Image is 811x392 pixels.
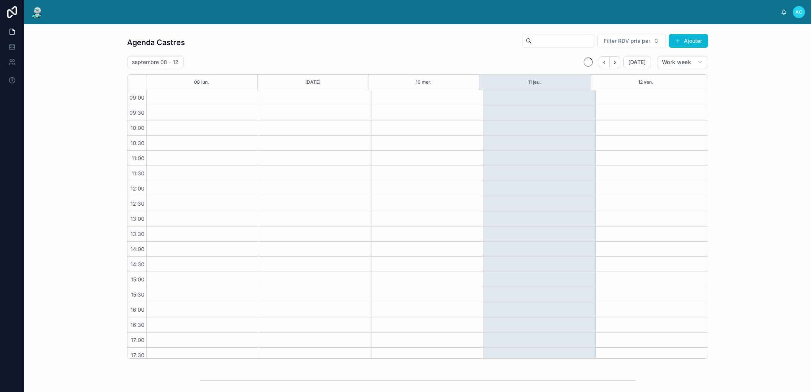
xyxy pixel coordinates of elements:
span: 13:00 [129,216,146,222]
span: 16:30 [129,322,146,328]
button: [DATE] [623,56,651,68]
span: 14:30 [129,261,146,267]
span: 11:30 [130,170,146,176]
span: 17:00 [129,337,146,343]
button: Next [610,56,620,68]
span: 16:00 [129,306,146,313]
button: 10 mer. [416,75,432,90]
button: 11 jeu. [528,75,541,90]
span: Work week [662,59,691,66]
span: 15:30 [129,291,146,298]
button: Ajouter [669,34,708,48]
span: 11:00 [130,155,146,161]
div: scrollable content [50,11,781,14]
span: Filter RDV pris par [604,37,650,45]
span: 12:00 [129,185,146,192]
button: 12 ven. [638,75,653,90]
button: Back [599,56,610,68]
span: 13:30 [129,231,146,237]
span: 10:30 [129,140,146,146]
span: 10:00 [129,125,146,131]
h2: septembre 08 – 12 [132,58,179,66]
button: Select Button [597,34,666,48]
span: AC [795,9,802,15]
button: 08 lun. [194,75,209,90]
img: App logo [30,6,44,18]
span: 14:00 [129,246,146,252]
span: 12:30 [129,200,146,207]
span: 09:30 [127,109,146,116]
button: [DATE] [305,75,320,90]
h1: Agenda Castres [127,37,185,48]
span: [DATE] [628,59,646,66]
span: 09:00 [127,94,146,101]
span: 15:00 [129,276,146,283]
span: 17:30 [129,352,146,358]
button: Work week [657,56,708,68]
